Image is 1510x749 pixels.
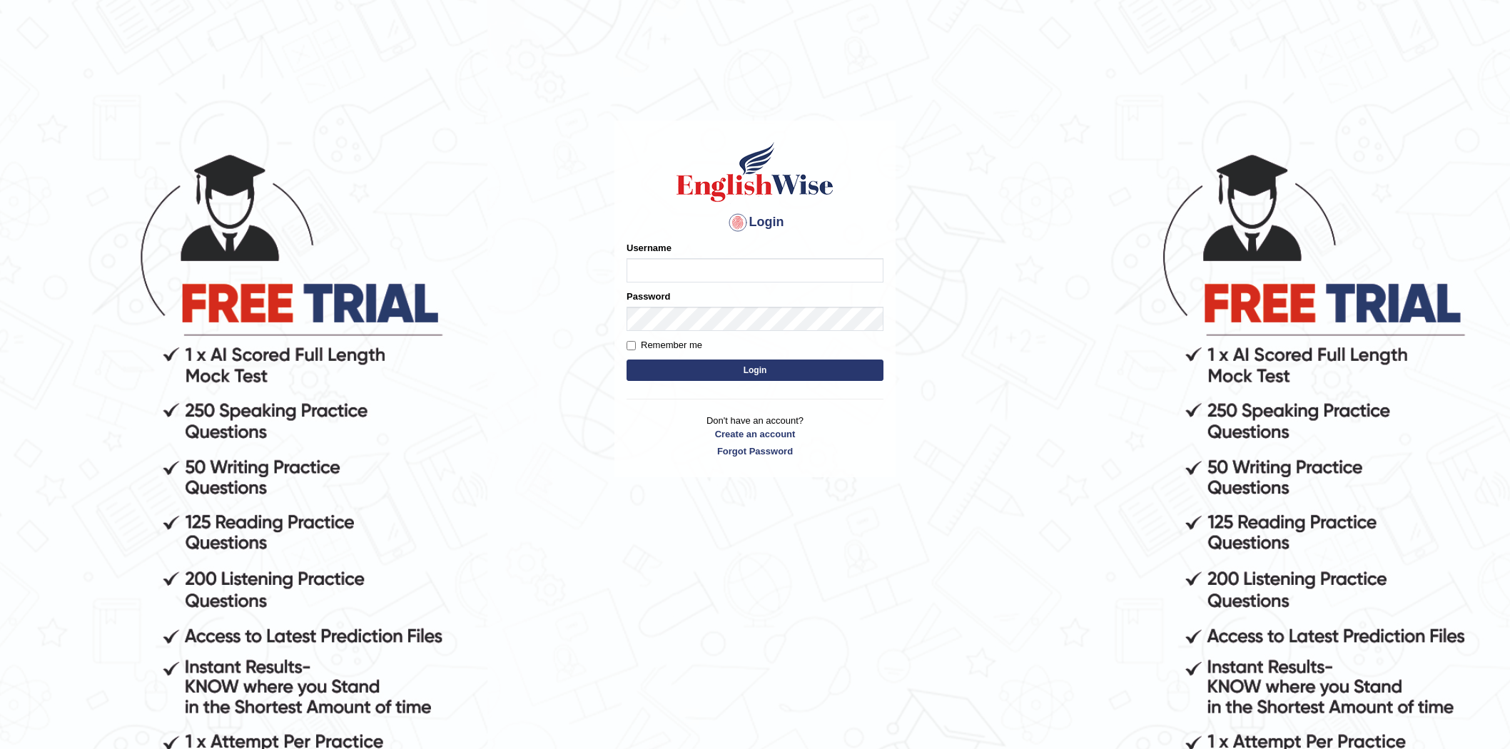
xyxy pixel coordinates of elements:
label: Password [627,290,670,303]
p: Don't have an account? [627,414,883,458]
img: Logo of English Wise sign in for intelligent practice with AI [674,140,836,204]
a: Forgot Password [627,444,883,458]
label: Remember me [627,338,702,352]
a: Create an account [627,427,883,441]
button: Login [627,360,883,381]
h4: Login [627,211,883,234]
input: Remember me [627,341,636,350]
label: Username [627,241,672,255]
